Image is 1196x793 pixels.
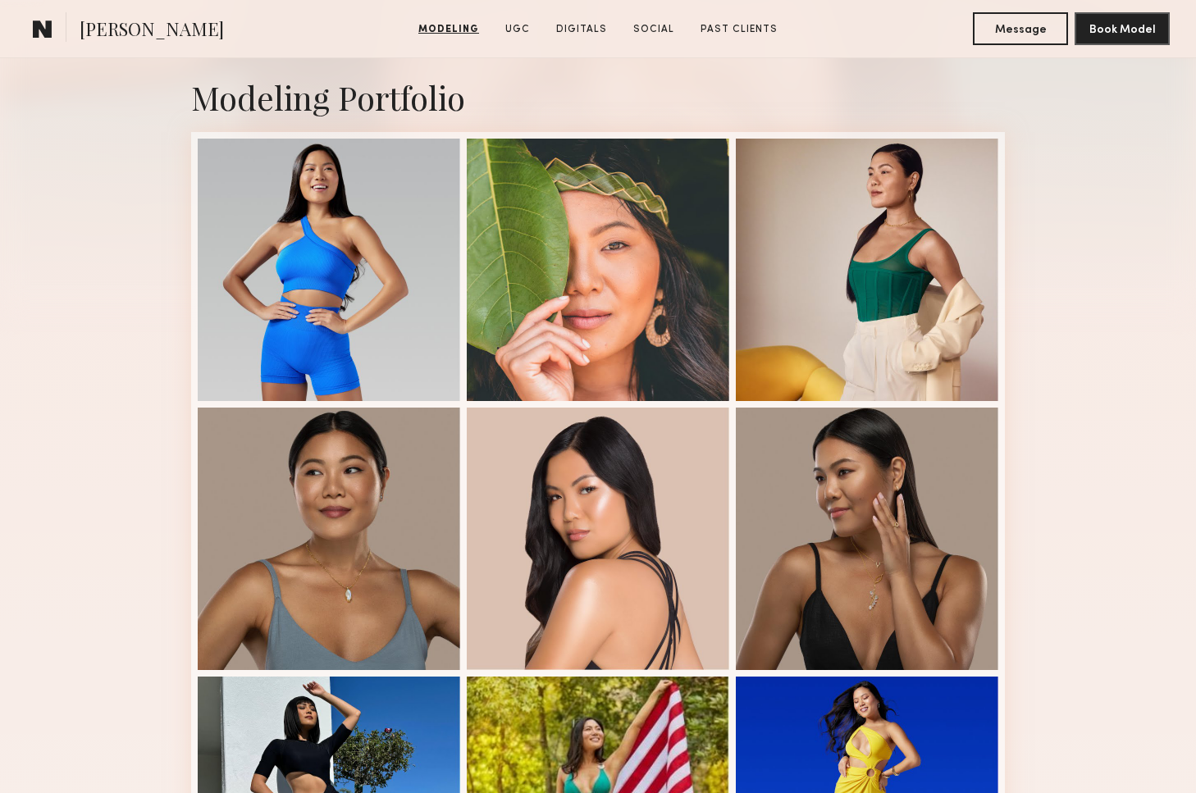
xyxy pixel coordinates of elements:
a: UGC [499,22,536,37]
span: [PERSON_NAME] [80,16,224,45]
a: Modeling [412,22,486,37]
a: Digitals [550,22,614,37]
a: Social [627,22,681,37]
div: Modeling Portfolio [191,75,1005,119]
a: Past Clients [694,22,784,37]
button: Message [973,12,1068,45]
button: Book Model [1075,12,1170,45]
a: Book Model [1075,21,1170,35]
